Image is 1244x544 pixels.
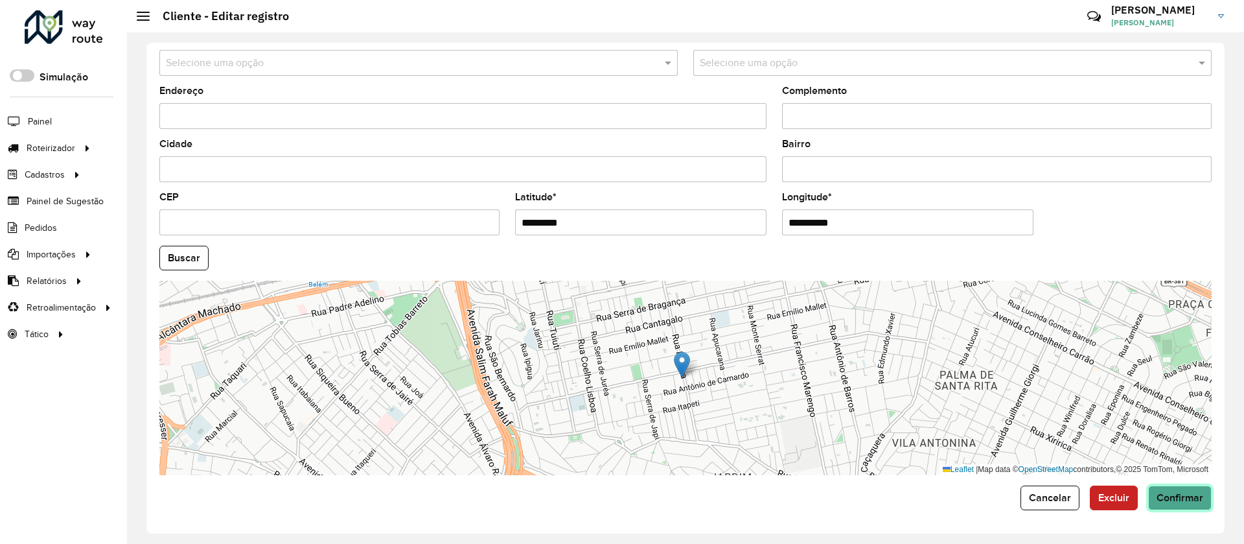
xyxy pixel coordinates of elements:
span: Relatórios [27,274,67,288]
span: [PERSON_NAME] [1111,17,1208,29]
span: Painel [28,115,52,128]
span: | [976,465,978,474]
a: Leaflet [943,465,974,474]
label: Cidade [159,136,192,152]
span: Confirmar [1157,492,1203,503]
label: Bairro [782,136,811,152]
label: Latitude [515,189,557,205]
button: Confirmar [1148,486,1212,510]
span: Pedidos [25,221,57,235]
div: Map data © contributors,© 2025 TomTom, Microsoft [939,464,1212,475]
label: Simulação [40,69,88,85]
span: Tático [25,327,49,341]
button: Buscar [159,246,209,270]
img: Marker [674,351,690,378]
button: Cancelar [1020,486,1079,510]
label: CEP [159,189,179,205]
h3: [PERSON_NAME] [1111,4,1208,16]
label: Endereço [159,83,203,99]
span: Cadastros [25,168,65,182]
span: Importações [27,248,76,261]
label: Longitude [782,189,832,205]
label: Complemento [782,83,847,99]
a: Contato Rápido [1080,3,1108,30]
span: Cancelar [1029,492,1071,503]
h2: Cliente - Editar registro [150,9,289,23]
span: Painel de Sugestão [27,195,104,208]
span: Retroalimentação [27,301,96,314]
a: OpenStreetMap [1019,465,1074,474]
button: Excluir [1090,486,1138,510]
span: Excluir [1098,492,1129,503]
span: Roteirizador [27,141,75,155]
